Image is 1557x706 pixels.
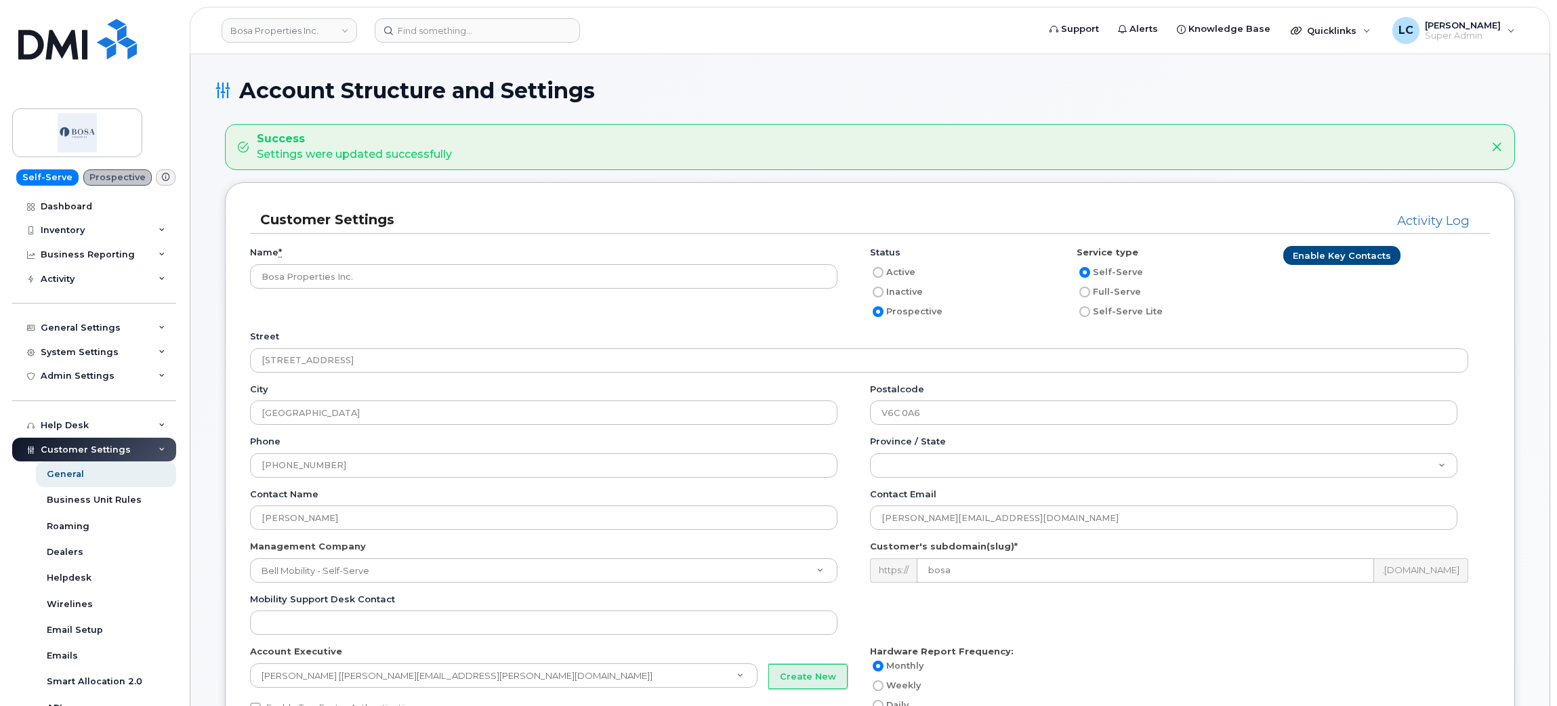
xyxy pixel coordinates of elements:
div: Settings were updated successfully [257,131,452,163]
input: Active [873,267,884,278]
input: Prospective [873,306,884,317]
label: Account Executive [250,645,342,658]
label: Province / State [870,435,946,448]
iframe: Messenger Launcher [1498,647,1547,696]
button: Create New [768,664,848,689]
a: Enable Key Contacts [1283,246,1400,265]
div: https:// [870,558,917,583]
span: [PERSON_NAME] [[PERSON_NAME][EMAIL_ADDRESS][PERSON_NAME][DOMAIN_NAME]] [262,670,652,681]
label: Name [250,246,282,259]
label: Management Company [250,540,366,553]
label: Postalcode [870,383,924,396]
label: Full-Serve [1077,284,1141,300]
input: Full-Serve [1079,287,1090,297]
strong: Hardware Report Frequency: [870,646,1014,657]
label: Street [250,330,279,343]
label: Inactive [870,284,923,300]
strong: Success [257,131,452,147]
label: Prospective [870,304,942,320]
abbr: required [278,247,282,257]
label: Mobility Support Desk Contact [250,593,395,606]
label: Contact name [250,488,318,501]
a: [PERSON_NAME] [[PERSON_NAME][EMAIL_ADDRESS][PERSON_NAME][DOMAIN_NAME]] [250,663,757,688]
label: Weekly [870,678,921,694]
label: Phone [250,435,281,448]
input: Weekly [873,680,884,691]
a: Activity Log [1397,213,1470,228]
input: Self-Serve [1079,267,1090,278]
h3: Customer Settings [260,211,957,229]
label: Service type [1077,246,1138,259]
label: Active [870,264,915,281]
input: Monthly [873,661,884,671]
label: Customer's subdomain(slug)* [870,540,1018,553]
h1: Account Structure and Settings [215,79,1525,102]
input: Inactive [873,287,884,297]
input: Self-Serve Lite [1079,306,1090,317]
label: Contact email [870,488,936,501]
label: Monthly [870,658,923,674]
label: City [250,383,268,396]
label: Self-Serve [1077,264,1143,281]
label: Status [870,246,900,259]
label: Self-Serve Lite [1077,304,1163,320]
span: Bell Mobility - Self-Serve [253,564,369,577]
div: .[DOMAIN_NAME] [1374,558,1468,583]
a: Bell Mobility - Self-Serve [250,558,837,583]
